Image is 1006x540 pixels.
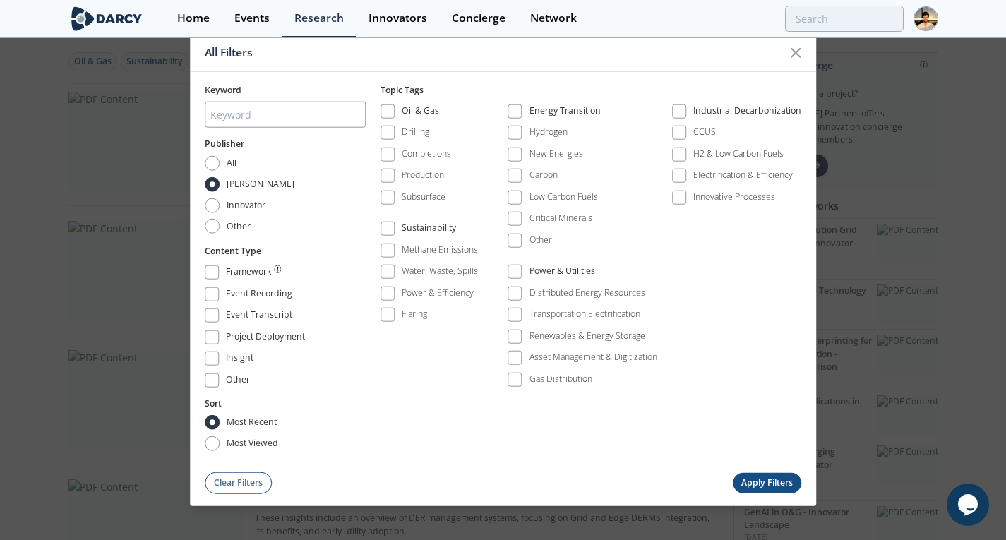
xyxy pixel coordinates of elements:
input: Keyword [205,102,366,128]
button: Apply Filters [733,472,802,493]
div: Subsurface [402,191,445,203]
div: All Filters [205,39,782,66]
div: Carbon [529,169,558,181]
div: Asset Management & Digitization [529,351,657,364]
input: Advanced Search [785,6,904,32]
div: Innovative Processes [693,191,775,203]
input: [PERSON_NAME] [205,176,220,191]
div: Hydrogen [529,126,568,138]
span: Content Type [205,245,261,257]
input: most recent [205,415,220,430]
div: Other [226,373,250,390]
img: Profile [914,6,938,31]
button: Publisher [205,138,244,150]
div: Transportation Electrification [529,308,640,320]
iframe: chat widget [947,484,992,526]
button: Sort [205,397,222,409]
div: Sustainability [402,222,456,239]
span: most viewed [227,437,278,450]
div: Power & Efficiency [402,287,474,299]
div: Completions [402,148,451,160]
div: Insight [226,352,253,368]
div: Research [294,13,344,24]
div: Network [530,13,577,24]
div: Drilling [402,126,429,138]
img: information.svg [274,265,282,273]
div: Critical Minerals [529,212,592,224]
div: Concierge [452,13,505,24]
div: New Energies [529,148,583,160]
span: All [227,157,236,169]
div: Low Carbon Fuels [529,191,598,203]
span: Sort [205,397,222,409]
img: logo-wide.svg [68,6,145,31]
div: Distributed Energy Resources [529,287,645,299]
div: Project Deployment [226,330,305,347]
div: H2 & Low Carbon Fuels [693,148,784,160]
div: Gas Distribution [529,373,592,385]
input: Innovator [205,198,220,212]
button: Content Type [205,245,261,258]
span: Other [227,220,251,232]
div: Industrial Decarbonization [693,104,801,121]
span: Keyword [205,84,241,96]
div: Production [402,169,444,181]
div: CCUS [693,126,716,138]
div: Home [177,13,210,24]
span: Innovator [227,199,265,212]
div: Renewables & Energy Storage [529,330,645,342]
div: Flaring [402,308,427,320]
div: Water, Waste, Spills [402,265,478,277]
div: Power & Utilities [529,265,595,282]
div: Methane Emissions [402,244,478,256]
div: Events [234,13,270,24]
input: All [205,155,220,170]
div: Event Recording [226,287,292,304]
span: most recent [227,416,277,428]
span: [PERSON_NAME] [227,178,294,191]
div: Event Transcript [226,308,292,325]
div: Framework [226,265,271,282]
div: Innovators [369,13,427,24]
div: Electrification & Efficiency [693,169,793,181]
button: Clear Filters [205,472,273,493]
div: Other [529,234,552,246]
div: Oil & Gas [402,104,439,121]
input: Other [205,219,220,234]
input: most viewed [205,436,220,451]
div: Energy Transition [529,104,601,121]
span: Topic Tags [381,84,424,96]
